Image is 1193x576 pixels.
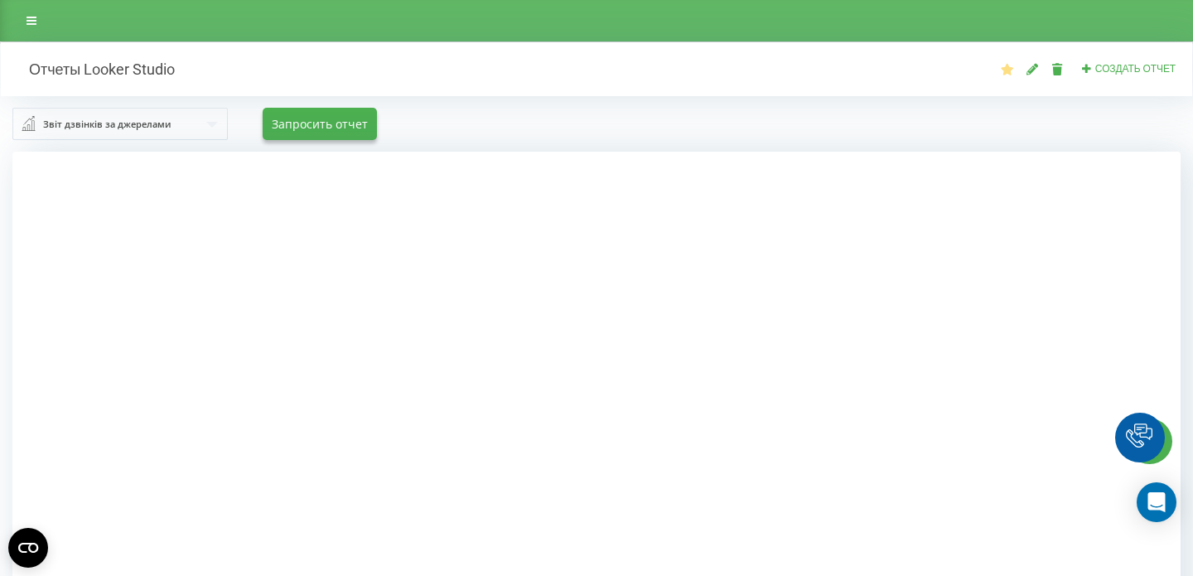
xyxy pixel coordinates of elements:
[43,115,171,133] div: Звіт дзвінків за джерелами
[12,60,175,79] h2: Отчеты Looker Studio
[1001,63,1015,75] i: Отчет по умолчанию. Всегда загружать этот отчет первым при открытии Аналитики.
[1026,63,1040,75] i: Редактировать отчет
[1080,63,1092,73] i: Создать отчет
[263,108,377,140] button: Запросить отчет
[1075,62,1181,76] button: Создать отчет
[1051,63,1065,75] i: Удалить отчет
[1137,482,1176,522] div: Open Intercom Messenger
[1095,63,1176,75] span: Создать отчет
[8,528,48,568] button: Open CMP widget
